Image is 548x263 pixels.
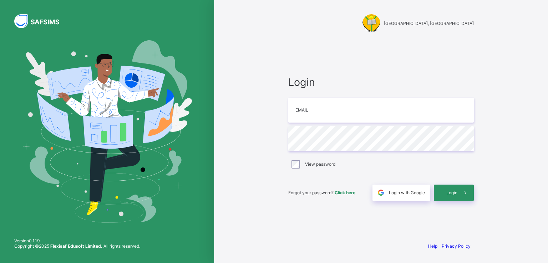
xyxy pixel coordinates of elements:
label: View password [305,161,335,167]
img: google.396cfc9801f0270233282035f929180a.svg [377,189,385,197]
span: Forgot your password? [288,190,355,195]
span: Login [446,190,457,195]
span: [GEOGRAPHIC_DATA], [GEOGRAPHIC_DATA] [384,21,474,26]
a: Click here [335,190,355,195]
img: SAFSIMS Logo [14,14,68,28]
strong: Flexisaf Edusoft Limited. [50,243,102,249]
a: Privacy Policy [442,243,471,249]
span: Version 0.1.19 [14,238,140,243]
img: Hero Image [22,40,192,223]
span: Login [288,76,474,88]
span: Login with Google [389,190,425,195]
span: Copyright © 2025 All rights reserved. [14,243,140,249]
a: Help [428,243,437,249]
